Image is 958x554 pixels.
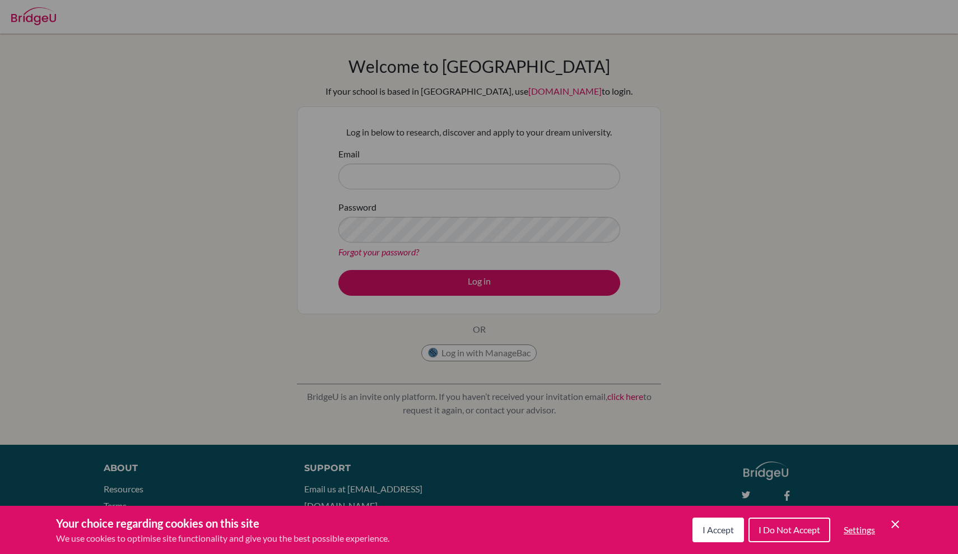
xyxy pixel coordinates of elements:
h3: Your choice regarding cookies on this site [56,515,389,532]
p: We use cookies to optimise site functionality and give you the best possible experience. [56,532,389,545]
span: I Accept [703,524,734,535]
button: Settings [835,519,884,541]
button: I Do Not Accept [748,518,830,542]
span: I Do Not Accept [759,524,820,535]
span: Settings [844,524,875,535]
button: Save and close [889,518,902,531]
button: I Accept [692,518,744,542]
